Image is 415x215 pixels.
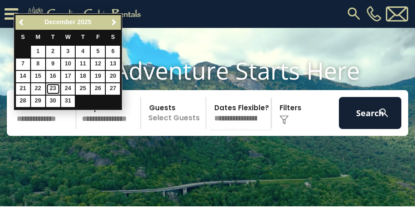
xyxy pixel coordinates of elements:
[91,46,105,57] a: 5
[110,19,118,26] span: Next
[61,71,75,82] a: 17
[81,34,85,40] span: Thursday
[378,107,389,118] img: search-regular-white.png
[61,59,75,70] a: 10
[31,71,45,82] a: 15
[16,71,30,82] a: 14
[16,59,30,70] a: 7
[61,83,75,95] a: 24
[46,46,60,57] a: 2
[76,71,90,82] a: 18
[7,56,408,85] h1: Your Adventure Starts Here
[339,97,401,129] button: Search
[16,83,30,95] a: 21
[106,59,120,70] a: 13
[91,71,105,82] a: 19
[61,96,75,107] a: 31
[31,83,45,95] a: 22
[46,96,60,107] a: 30
[16,96,30,107] a: 28
[364,6,384,21] a: [PHONE_NUMBER]
[106,46,120,57] a: 6
[46,83,60,95] a: 23
[76,46,90,57] a: 4
[65,34,71,40] span: Wednesday
[36,34,41,40] span: Monday
[91,59,105,70] a: 12
[280,115,289,124] img: filter--v1.png
[18,19,26,26] span: Previous
[46,71,60,82] a: 16
[31,59,45,70] a: 8
[21,34,25,40] span: Sunday
[23,5,149,23] img: Khaki-logo.png
[46,59,60,70] a: 9
[51,34,55,40] span: Tuesday
[31,96,45,107] a: 29
[45,18,76,26] span: December
[76,59,90,70] a: 11
[31,46,45,57] a: 1
[91,83,105,95] a: 26
[16,16,28,28] a: Previous
[96,34,100,40] span: Friday
[76,83,90,95] a: 25
[77,18,91,26] span: 2025
[346,5,362,22] img: search-regular.svg
[106,71,120,82] a: 20
[108,16,119,28] a: Next
[111,34,115,40] span: Saturday
[144,97,206,129] p: Select Guests
[106,83,120,95] a: 27
[61,46,75,57] a: 3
